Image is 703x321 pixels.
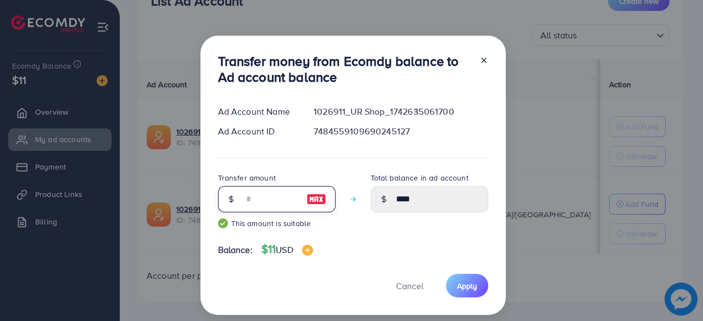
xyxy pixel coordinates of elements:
[446,274,488,297] button: Apply
[276,244,293,256] span: USD
[382,274,437,297] button: Cancel
[306,193,326,206] img: image
[209,105,305,118] div: Ad Account Name
[218,218,228,228] img: guide
[371,172,468,183] label: Total balance in ad account
[218,172,276,183] label: Transfer amount
[209,125,305,138] div: Ad Account ID
[302,245,313,256] img: image
[218,218,336,229] small: This amount is suitable
[305,125,496,138] div: 7484559109690245127
[218,244,253,256] span: Balance:
[305,105,496,118] div: 1026911_UR Shop_1742635061700
[457,280,477,291] span: Apply
[218,53,471,85] h3: Transfer money from Ecomdy balance to Ad account balance
[261,243,313,256] h4: $11
[396,280,423,292] span: Cancel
